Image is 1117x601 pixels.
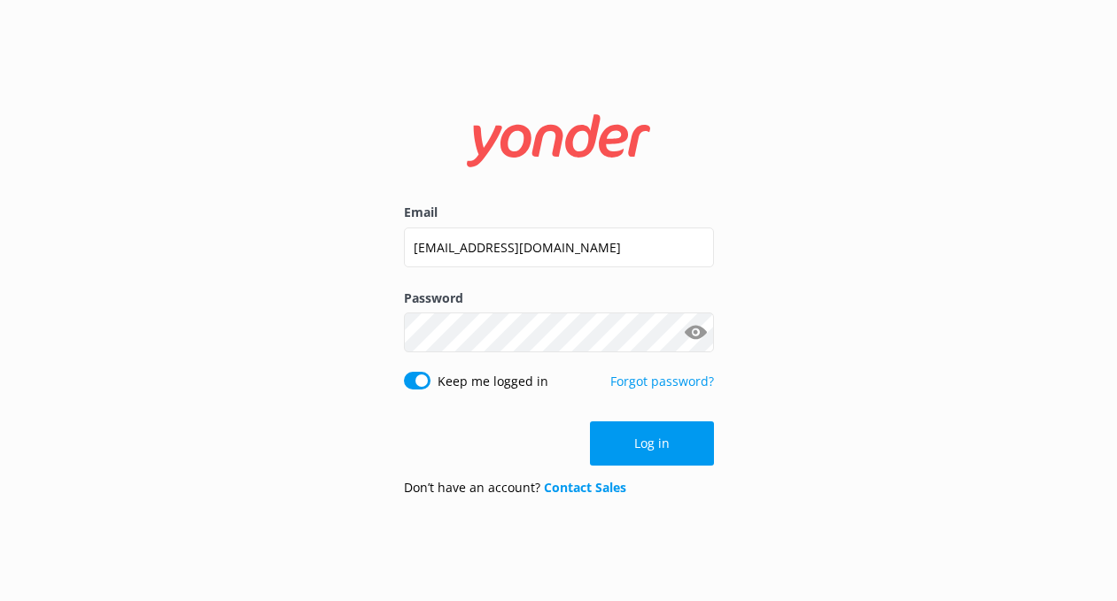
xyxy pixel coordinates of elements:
a: Contact Sales [544,479,626,496]
button: Log in [590,421,714,466]
label: Password [404,289,714,308]
button: Show password [679,315,714,351]
input: user@emailaddress.com [404,227,714,267]
p: Don’t have an account? [404,478,626,497]
label: Email [404,203,714,222]
label: Keep me logged in [438,372,548,391]
a: Forgot password? [610,373,714,389]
